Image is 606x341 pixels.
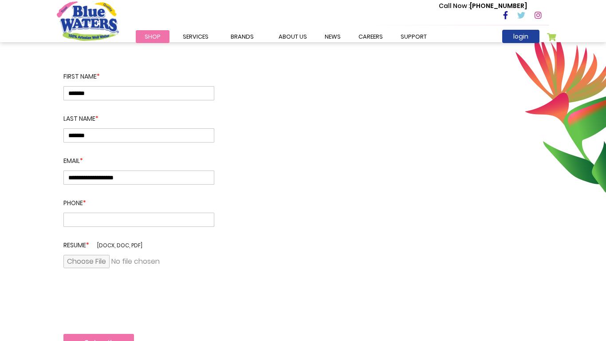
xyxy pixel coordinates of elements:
[63,295,198,329] iframe: reCAPTCHA
[63,227,214,255] label: Resume
[63,100,214,128] label: Last Name
[515,32,606,193] img: career-intro-leaves.png
[63,143,214,170] label: Email
[502,30,539,43] a: login
[97,242,142,249] span: [docx, doc, pdf]
[231,32,254,41] span: Brands
[439,1,470,10] span: Call Now :
[183,32,209,41] span: Services
[57,1,119,40] a: store logo
[63,185,214,213] label: Phone
[270,30,316,43] a: about us
[392,30,436,43] a: support
[439,1,527,11] p: [PHONE_NUMBER]
[63,72,214,86] label: First name
[316,30,350,43] a: News
[350,30,392,43] a: careers
[145,32,161,41] span: Shop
